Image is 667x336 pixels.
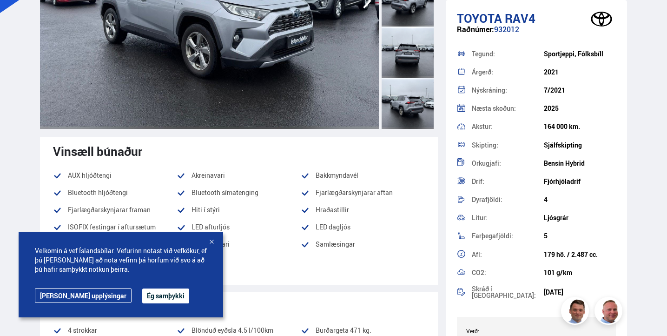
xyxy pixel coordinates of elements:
[544,68,616,76] div: 2021
[544,269,616,276] div: 101 g/km
[472,251,544,258] div: Afl:
[562,298,590,326] img: FbJEzSuNWCJXmdc-.webp
[472,142,544,148] div: Skipting:
[457,24,494,34] span: Raðnúmer:
[177,256,301,273] li: USB tengi
[544,50,616,58] div: Sportjeppi, Fólksbíll
[544,178,616,185] div: Fjórhjóladrif
[53,170,177,181] li: AUX hljóðtengi
[596,298,624,326] img: siFngHWaQ9KaOqBr.png
[301,325,425,336] li: Burðargeta 471 kg.
[472,51,544,57] div: Tegund:
[301,222,425,233] li: LED dagljós
[301,204,425,215] li: Hraðastillir
[544,196,616,203] div: 4
[53,144,425,158] div: Vinsæll búnaður
[544,141,616,149] div: Sjálfskipting
[472,286,544,299] div: Skráð í [GEOGRAPHIC_DATA]:
[7,4,35,32] button: Open LiveChat chat widget
[472,123,544,130] div: Akstur:
[472,69,544,75] div: Árgerð:
[35,288,132,303] a: [PERSON_NAME] upplýsingar
[142,289,189,303] button: Ég samþykki
[466,328,536,334] div: Verð:
[472,87,544,94] div: Nýskráning:
[177,170,301,181] li: Akreinavari
[544,289,616,296] div: [DATE]
[301,187,425,198] li: Fjarlægðarskynjarar aftan
[457,25,616,43] div: 932012
[457,10,502,27] span: Toyota
[472,178,544,185] div: Drif:
[301,239,425,250] li: Samlæsingar
[301,170,425,181] li: Bakkmyndavél
[177,239,301,250] li: Regnskynjari
[544,87,616,94] div: 7/2021
[472,233,544,239] div: Farþegafjöldi:
[177,222,301,233] li: LED afturljós
[53,222,177,233] li: ISOFIX festingar í aftursætum
[53,187,177,198] li: Bluetooth hljóðtengi
[472,269,544,276] div: CO2:
[472,215,544,221] div: Litur:
[177,204,301,215] li: Hiti í stýri
[544,232,616,240] div: 5
[544,251,616,258] div: 179 hö. / 2.487 cc.
[544,123,616,130] div: 164 000 km.
[544,105,616,112] div: 2025
[472,105,544,112] div: Næsta skoðun:
[544,214,616,222] div: Ljósgrár
[177,187,301,198] li: Bluetooth símatenging
[472,160,544,167] div: Orkugjafi:
[544,160,616,167] div: Bensín Hybrid
[53,325,177,336] li: 4 strokkar
[35,246,207,274] span: Velkomin á vef Íslandsbílar. Vefurinn notast við vefkökur, ef þú [PERSON_NAME] að nota vefinn þá ...
[53,299,425,313] div: Orkugjafi / Vél
[583,5,620,34] img: brand logo
[53,204,177,215] li: Fjarlægðarskynjarar framan
[177,325,301,336] li: Blönduð eyðsla 4.5 l/100km
[505,10,535,27] span: RAV4
[472,196,544,203] div: Dyrafjöldi:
